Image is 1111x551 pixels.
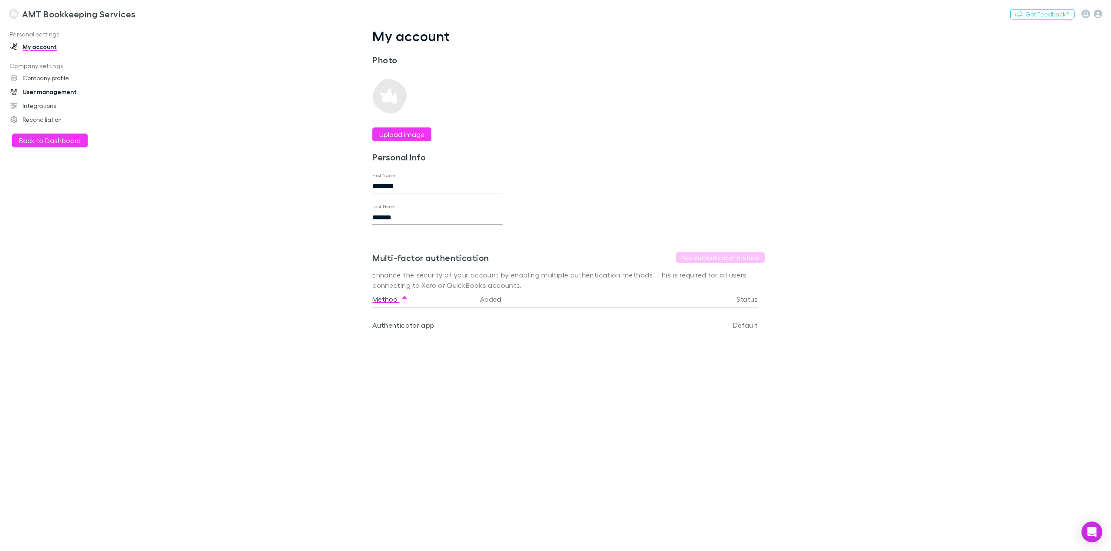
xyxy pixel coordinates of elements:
button: Back to Dashboard [12,134,88,147]
img: AMT Bookkeeping Services's Logo [9,9,19,19]
p: Company settings [2,61,122,72]
img: Preview [372,79,407,114]
label: Upload image [379,129,424,140]
p: Personal settings [2,29,122,40]
label: Last Name [372,203,396,210]
a: Company profile [2,71,122,85]
p: Enhance the security of your account by enabling multiple authentication methods. This is require... [372,270,765,290]
div: Default [680,308,758,342]
a: My account [2,40,122,54]
div: Open Intercom Messenger [1081,522,1102,542]
a: AMT Bookkeeping Services [3,3,141,24]
a: Reconciliation [2,113,122,127]
button: Status [736,290,768,308]
button: Add authentication method [676,252,765,263]
div: Authenticator app [372,308,473,342]
button: Upload image [372,127,431,141]
h3: Personal Info [372,152,503,162]
a: Integrations [2,99,122,113]
button: Method [372,290,408,308]
a: User management [2,85,122,99]
h3: AMT Bookkeeping Services [22,9,135,19]
label: First Name [372,172,396,179]
h3: Multi-factor authentication [372,252,489,263]
button: Added [480,290,512,308]
h3: Photo [372,55,503,65]
h1: My account [372,28,765,44]
button: Got Feedback? [1010,9,1075,20]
